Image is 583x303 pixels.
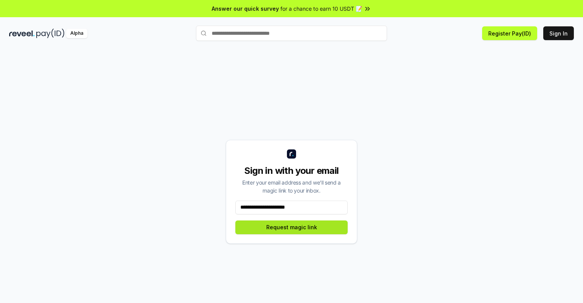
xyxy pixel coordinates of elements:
span: Answer our quick survey [212,5,279,13]
button: Request magic link [235,220,348,234]
span: for a chance to earn 10 USDT 📝 [280,5,362,13]
img: logo_small [287,149,296,159]
div: Enter your email address and we’ll send a magic link to your inbox. [235,178,348,194]
button: Register Pay(ID) [482,26,537,40]
div: Sign in with your email [235,165,348,177]
img: reveel_dark [9,29,35,38]
img: pay_id [36,29,65,38]
div: Alpha [66,29,87,38]
button: Sign In [543,26,574,40]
